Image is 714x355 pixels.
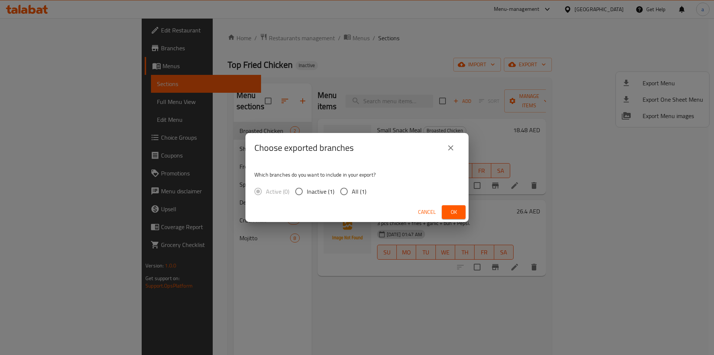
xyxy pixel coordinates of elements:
span: Active (0) [266,187,289,196]
span: All (1) [352,187,366,196]
h2: Choose exported branches [254,142,354,154]
p: Which branches do you want to include in your export? [254,171,460,178]
span: Inactive (1) [307,187,334,196]
button: Cancel [415,205,439,219]
span: Cancel [418,207,436,217]
button: close [442,139,460,157]
button: Ok [442,205,466,219]
span: Ok [448,207,460,217]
